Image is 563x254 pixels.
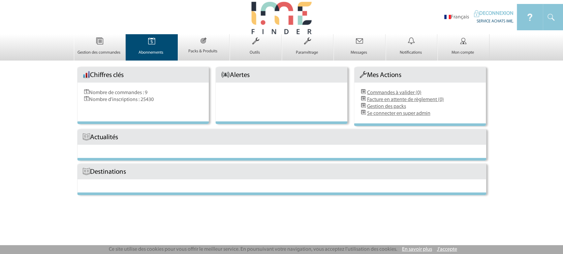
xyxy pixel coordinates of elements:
a: En savoir plus [402,247,432,252]
a: Messages [334,44,385,55]
div: Mes Actions [354,67,486,83]
img: Messages [346,34,373,48]
img: DemandeDeDevis.png [361,103,366,108]
a: Abonnements [126,44,177,55]
img: histo.png [83,71,90,78]
div: Nombre de commandes : 9 Nombre d'inscriptions : 25430 [78,83,209,116]
div: Destinations [78,164,486,179]
a: Notifications [386,44,437,55]
span: Ce site utilise des cookies pour vous offrir le meilleur service. En poursuivant votre navigation... [109,247,397,252]
p: Mon compte [438,50,487,55]
img: Outils [242,34,269,48]
p: Packs & Produits [178,49,228,54]
img: Evenements.png [84,89,89,94]
li: Français [444,14,469,20]
a: Paramétrage [282,44,333,55]
img: Gestion des commandes [86,34,113,48]
img: IDEAL Meetings & Events [517,4,543,30]
a: Facture en attente de règlement (0) [367,97,444,102]
img: Livre.png [83,168,90,175]
img: AlerteAccueil.png [221,71,230,78]
div: Alertes [216,67,347,83]
div: Chiffres clés [78,67,209,83]
a: Mon compte [438,44,489,55]
p: Outils [230,50,280,55]
img: Paramétrage [294,34,321,48]
img: Evenements.png [84,96,89,101]
img: Packs & Produits [191,34,216,47]
img: DemandeDeDevis.png [361,110,366,115]
p: Gestion des commandes [74,50,124,55]
img: Outils.png [360,71,367,78]
p: Paramétrage [282,50,332,55]
img: IDEAL Meetings & Events [543,4,563,30]
p: Messages [334,50,384,55]
a: Commandes à valider (0) [367,90,421,95]
a: Outils [230,44,281,55]
a: DECONNEXION [474,11,514,16]
img: Mon compte [450,34,477,48]
img: Abonnements [138,34,165,48]
a: J'accepte [437,247,457,252]
img: fr [444,15,451,19]
img: Notifications [398,34,425,48]
img: Livre.png [83,133,90,140]
img: DemandeDeDevis.png [361,96,366,101]
div: Actualités [78,130,486,145]
div: SERVICE ACHATS IME, [474,17,514,24]
a: Gestion des commandes [74,44,126,55]
p: Abonnements [126,50,176,55]
a: Packs & Produits [178,43,230,54]
img: IDEAL Meetings & Events [474,10,479,17]
a: Se connecter en super admin [367,111,430,116]
img: DemandeDeDevis.png [361,89,366,94]
a: Gestion des packs [367,104,406,109]
p: Notifications [386,50,436,55]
